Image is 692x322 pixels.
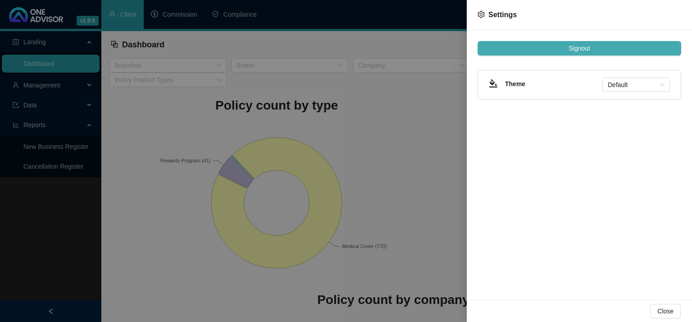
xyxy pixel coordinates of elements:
span: Close [657,306,674,316]
h4: Theme [505,79,602,89]
span: Default [608,78,665,92]
span: Settings [488,11,517,18]
span: setting [478,11,485,18]
span: bg-colors [489,79,498,88]
span: Signout [569,43,590,53]
button: Close [650,304,681,318]
button: Signout [478,41,681,55]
